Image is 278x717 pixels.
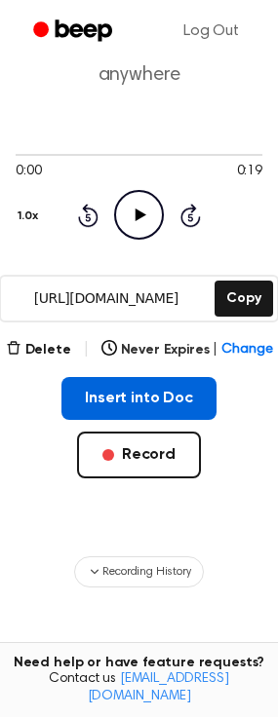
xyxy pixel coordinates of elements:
[215,281,272,317] button: Copy
[213,340,218,360] span: |
[16,39,262,88] p: Copy the link and paste it anywhere
[164,8,258,55] a: Log Out
[237,162,262,182] span: 0:19
[101,340,273,360] button: Never Expires|Change
[16,162,41,182] span: 0:00
[74,556,203,587] button: Recording History
[16,200,45,233] button: 1.0x
[12,671,266,705] span: Contact us
[6,340,71,360] button: Delete
[221,340,272,360] span: Change
[61,377,217,420] button: Insert into Doc
[77,432,201,478] button: Record
[88,672,229,703] a: [EMAIL_ADDRESS][DOMAIN_NAME]
[83,338,90,361] span: |
[20,13,130,51] a: Beep
[102,563,190,581] span: Recording History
